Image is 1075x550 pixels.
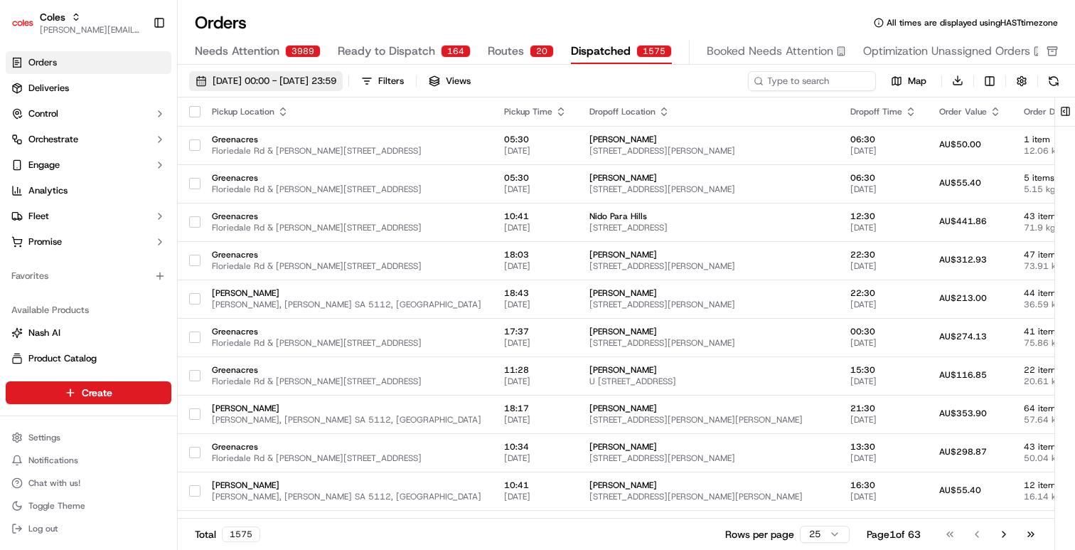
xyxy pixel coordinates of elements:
span: [DATE] [126,221,155,232]
button: Control [6,102,171,125]
span: 16:30 [850,480,916,491]
button: Nash AI [6,322,171,344]
span: [DATE] [504,260,567,272]
div: Order Value [939,106,1001,117]
div: 1575 [636,45,672,58]
span: Promise [28,236,62,248]
span: 22:30 [850,249,916,260]
span: Chat with us! [28,477,80,489]
span: Greenacres [212,249,481,260]
span: [PERSON_NAME] [589,287,828,299]
span: Create [82,386,112,400]
span: Greenacres [212,441,481,453]
div: Pickup Location [212,106,481,117]
span: [PERSON_NAME], [PERSON_NAME] SA 5112, [GEOGRAPHIC_DATA] [212,414,481,425]
span: Orders [28,56,57,69]
button: Notifications [6,450,171,470]
span: API Documentation [134,280,228,294]
a: 💻API Documentation [114,274,234,300]
a: Product Catalog [11,352,166,365]
div: 💻 [120,281,132,292]
img: 1756434665150-4e636765-6d04-44f2-b13a-1d7bbed723a0 [30,136,55,162]
span: U [STREET_ADDRESS] [589,376,828,387]
img: Coles [11,11,34,34]
span: 10:41 [504,211,567,222]
div: 20 [530,45,554,58]
span: AU$353.90 [939,408,987,419]
span: [DATE] [504,376,567,387]
span: 18:17 [504,403,567,414]
span: AU$116.85 [939,369,987,381]
span: AU$55.40 [939,485,981,496]
button: Refresh [1044,71,1064,91]
span: Product Catalog [28,352,97,365]
span: [DATE] [850,376,916,387]
span: Engage [28,159,60,171]
button: Log out [6,519,171,539]
span: [DATE] [850,337,916,349]
button: Product Catalog [6,347,171,370]
span: [DATE] [504,453,567,464]
button: Fleet [6,205,171,228]
span: [DATE] [504,337,567,349]
span: [STREET_ADDRESS][PERSON_NAME] [589,145,828,157]
a: Analytics [6,179,171,202]
span: 05:30 [504,172,567,184]
div: We're available if you need us! [64,150,196,162]
span: 13:30 [850,441,916,453]
span: 12:30 [850,211,916,222]
span: Views [446,75,471,88]
button: Start new chat [242,140,259,157]
p: Welcome 👋 [14,57,259,80]
span: [PERSON_NAME] [589,403,828,414]
button: Settings [6,428,171,448]
img: Nash [14,14,43,43]
span: Notifications [28,455,78,466]
span: 10:41 [504,480,567,491]
span: 22:30 [850,287,916,299]
span: 15:30 [850,364,916,376]
span: [PERSON_NAME] [44,221,115,232]
span: All times are displayed using HAST timezone [887,17,1058,28]
span: 06:30 [850,134,916,145]
button: ColesColes[PERSON_NAME][EMAIL_ADDRESS][DOMAIN_NAME] [6,6,147,40]
input: Type to search [748,71,876,91]
span: Coles [40,10,65,24]
span: [DATE] [504,491,567,502]
span: Nash AI [28,327,60,339]
span: AU$50.00 [939,139,981,150]
a: Deliveries [6,77,171,100]
span: [DATE] [504,184,567,195]
span: [DATE] [850,260,916,272]
span: [PERSON_NAME] [589,326,828,337]
button: Orchestrate [6,128,171,151]
span: [PERSON_NAME], [PERSON_NAME] SA 5112, [GEOGRAPHIC_DATA] [212,299,481,310]
span: [PERSON_NAME] [212,287,481,299]
span: Map [908,75,926,88]
span: Floriedale Rd & [PERSON_NAME][STREET_ADDRESS] [212,337,481,349]
span: [PERSON_NAME], [PERSON_NAME] SA 5112, [GEOGRAPHIC_DATA] [212,491,481,502]
div: Past conversations [14,185,95,196]
button: [PERSON_NAME][EMAIL_ADDRESS][DOMAIN_NAME] [40,24,141,36]
button: Views [422,71,477,91]
span: [STREET_ADDRESS][PERSON_NAME] [589,453,828,464]
div: Dropoff Location [589,106,828,117]
a: 📗Knowledge Base [9,274,114,300]
span: [DATE] [850,145,916,157]
span: Floriedale Rd & [PERSON_NAME][STREET_ADDRESS] [212,145,481,157]
span: [PERSON_NAME] [589,249,828,260]
span: Floriedale Rd & [PERSON_NAME][STREET_ADDRESS] [212,260,481,272]
img: 1736555255976-a54dd68f-1ca7-489b-9aae-adbdc363a1c4 [28,221,40,233]
span: Floriedale Rd & [PERSON_NAME][STREET_ADDRESS] [212,184,481,195]
a: Nash AI [11,327,166,339]
span: Needs Attention [195,43,279,60]
span: [DATE] [850,184,916,195]
span: [DATE] [850,222,916,233]
div: Pickup Time [504,106,567,117]
a: Powered byPylon [100,314,172,325]
button: Map [882,73,936,90]
span: 21:30 [850,403,916,414]
span: Knowledge Base [28,280,109,294]
span: Optimization Unassigned Orders [863,43,1030,60]
a: Orders [6,51,171,74]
